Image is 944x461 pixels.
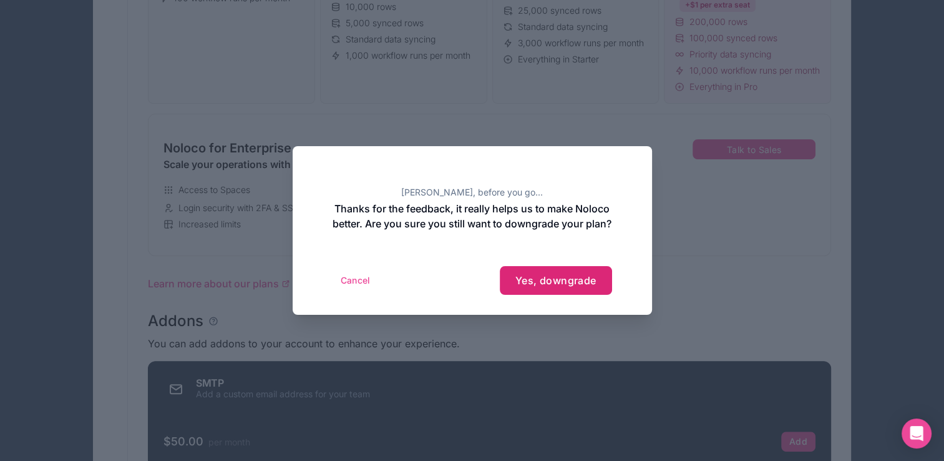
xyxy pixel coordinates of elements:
h2: Thanks for the feedback, it really helps us to make Noloco better. Are you sure you still want to... [333,201,612,231]
div: Open Intercom Messenger [902,419,932,449]
button: Cancel [333,270,379,290]
h2: [PERSON_NAME], before you go... [333,186,612,199]
button: Yes, downgrade [500,266,612,295]
span: Yes, downgrade [515,274,596,287]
